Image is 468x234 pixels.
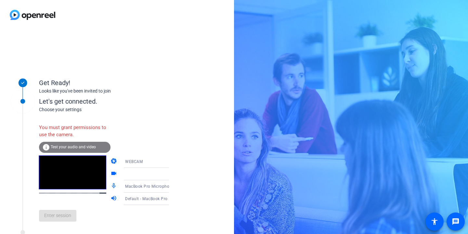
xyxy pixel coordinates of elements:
mat-icon: volume_up [110,195,118,203]
div: Get Ready! [39,78,169,88]
div: You must grant permissions to use the camera. [39,121,110,142]
span: Default - MacBook Pro Speakers (Built-in) [125,196,203,201]
mat-icon: videocam [110,170,118,178]
mat-icon: message [452,218,460,226]
div: Looks like you've been invited to join [39,88,169,95]
span: MacBook Pro Microphone (Built-in) [125,183,191,189]
mat-icon: accessibility [431,218,438,226]
mat-icon: camera [110,158,118,166]
span: Test your audio and video [51,145,96,149]
span: WEBCAM [125,159,143,164]
mat-icon: info [42,143,50,151]
div: Let's get connected. [39,96,182,106]
mat-icon: mic_none [110,183,118,190]
div: Choose your settings [39,106,182,113]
